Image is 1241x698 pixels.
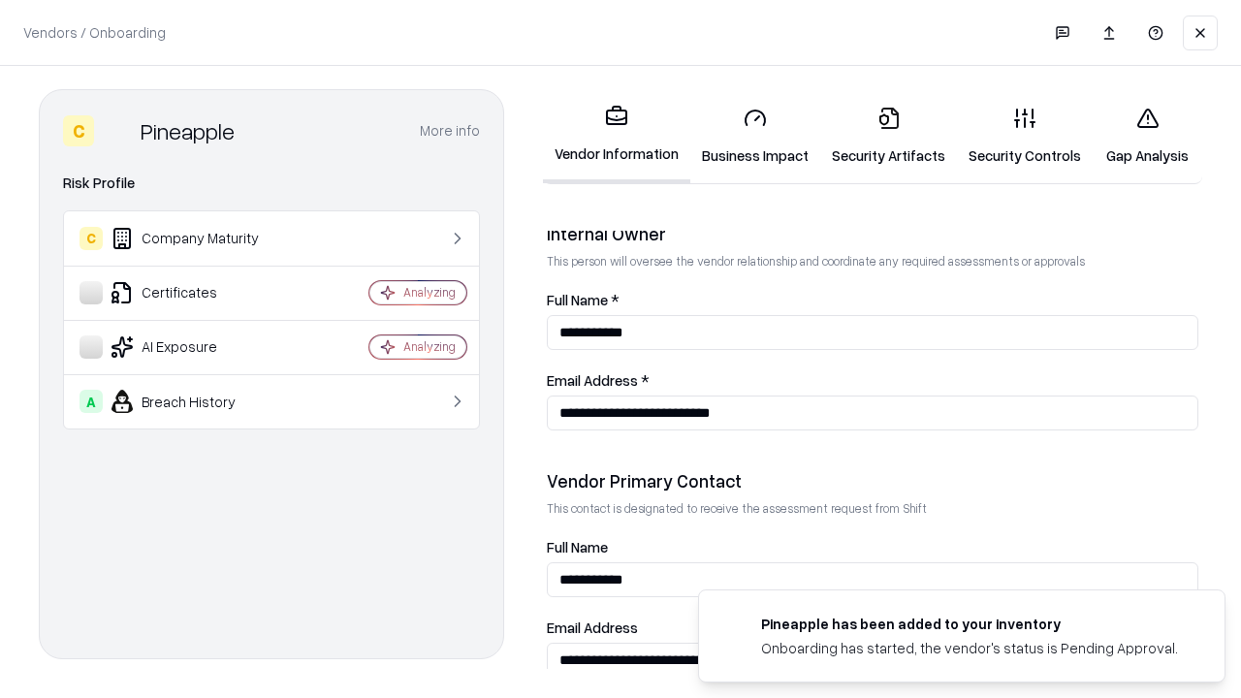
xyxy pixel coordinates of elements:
a: Gap Analysis [1093,91,1202,181]
a: Security Artifacts [820,91,957,181]
div: Vendor Primary Contact [547,469,1198,492]
button: More info [420,113,480,148]
div: Pineapple [141,115,235,146]
img: pineappleenergy.com [722,614,746,637]
a: Vendor Information [543,89,690,183]
img: Pineapple [102,115,133,146]
div: Company Maturity [80,227,311,250]
div: C [63,115,94,146]
div: Internal Owner [547,222,1198,245]
label: Full Name [547,540,1198,555]
p: This person will oversee the vendor relationship and coordinate any required assessments or appro... [547,253,1198,270]
div: AI Exposure [80,335,311,359]
p: Vendors / Onboarding [23,22,166,43]
a: Security Controls [957,91,1093,181]
div: Pineapple has been added to your inventory [761,614,1178,634]
div: Breach History [80,390,311,413]
div: Certificates [80,281,311,304]
a: Business Impact [690,91,820,181]
div: Onboarding has started, the vendor's status is Pending Approval. [761,638,1178,658]
label: Full Name * [547,293,1198,307]
label: Email Address * [547,373,1198,388]
p: This contact is designated to receive the assessment request from Shift [547,500,1198,517]
div: Analyzing [403,284,456,301]
div: Risk Profile [63,172,480,195]
div: C [80,227,103,250]
label: Email Address [547,620,1198,635]
div: Analyzing [403,338,456,355]
div: A [80,390,103,413]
